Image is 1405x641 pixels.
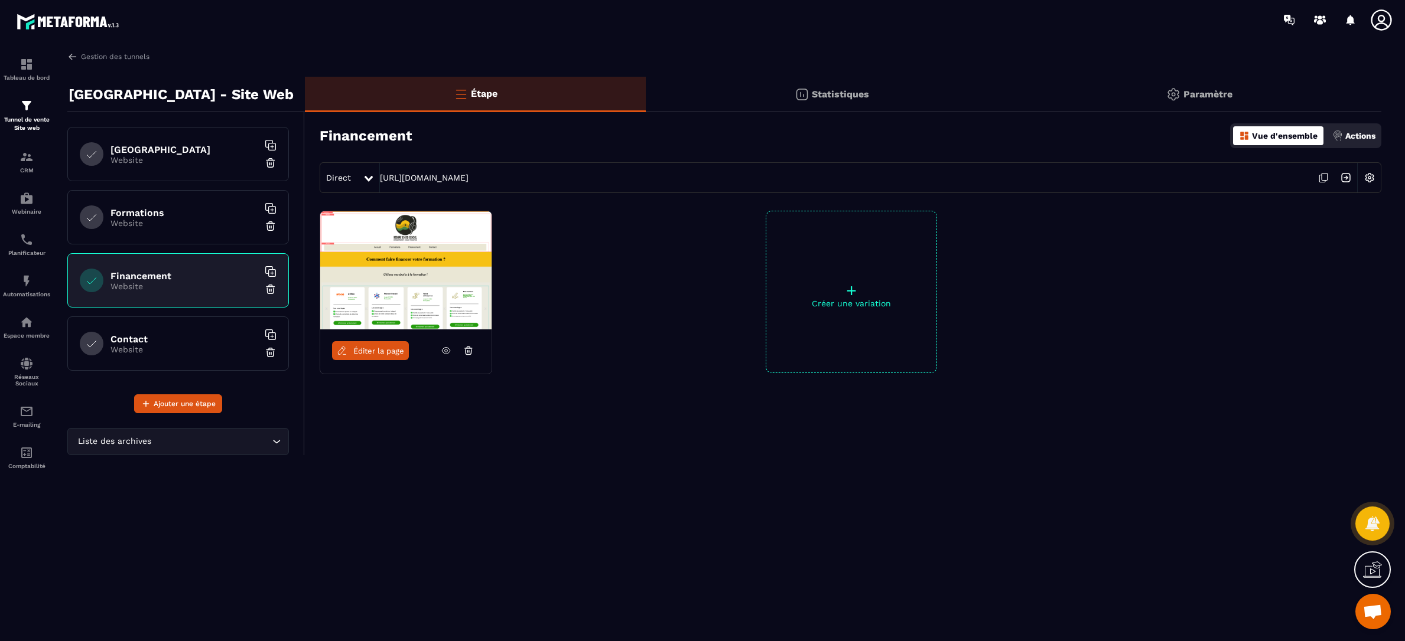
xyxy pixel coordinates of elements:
a: accountantaccountantComptabilité [3,437,50,478]
img: arrow [67,51,78,62]
img: scheduler [19,233,34,247]
p: CRM [3,167,50,174]
img: stats.20deebd0.svg [795,87,809,102]
img: bars-o.4a397970.svg [454,87,468,101]
img: social-network [19,357,34,371]
p: Website [110,345,258,354]
p: Statistiques [812,89,869,100]
p: + [766,282,936,299]
div: Ouvrir le chat [1355,594,1391,629]
img: automations [19,274,34,288]
img: actions.d6e523a2.png [1332,130,1343,141]
img: email [19,404,34,418]
a: Éditer la page [332,341,409,360]
p: E-mailing [3,421,50,428]
a: Gestion des tunnels [67,51,149,62]
p: Étape [471,88,497,99]
img: trash [265,283,277,295]
img: formation [19,150,34,164]
span: Direct [326,173,351,182]
img: setting-w.858f3a88.svg [1358,166,1381,189]
img: automations [19,191,34,205]
img: automations [19,315,34,329]
img: formation [19,57,34,71]
img: accountant [19,446,34,460]
img: trash [265,220,277,232]
p: [GEOGRAPHIC_DATA] - Site Web [69,83,294,106]
p: Paramètre [1183,89,1232,100]
img: logo [17,11,123,32]
h3: Financement [320,127,412,144]
p: Tunnel de vente Site web [3,116,50,132]
img: dashboard-orange.40269519.svg [1239,130,1250,141]
p: Actions [1345,131,1375,140]
p: Comptabilité [3,463,50,469]
p: Espace membre [3,332,50,339]
input: Search for option [154,435,269,448]
img: trash [265,157,277,169]
img: setting-gr.5f69749f.svg [1166,87,1180,102]
div: Search for option [67,428,289,455]
a: schedulerschedulerPlanificateur [3,224,50,265]
a: formationformationTableau de bord [3,48,50,90]
img: trash [265,346,277,358]
p: Website [110,282,258,291]
p: Planificateur [3,250,50,256]
p: Vue d'ensemble [1252,131,1318,140]
h6: Contact [110,333,258,345]
button: Ajouter une étape [134,394,222,413]
p: Automatisations [3,291,50,297]
img: formation [19,99,34,113]
a: social-networksocial-networkRéseaux Sociaux [3,348,50,395]
h6: Financement [110,270,258,282]
p: Réseaux Sociaux [3,374,50,387]
p: Website [110,155,258,165]
a: emailemailE-mailing [3,395,50,437]
img: arrow-next.bcc2205e.svg [1335,166,1357,189]
a: automationsautomationsEspace membre [3,306,50,348]
p: Tableau de bord [3,74,50,81]
span: Ajouter une étape [154,398,216,410]
h6: [GEOGRAPHIC_DATA] [110,144,258,155]
a: formationformationCRM [3,141,50,182]
h6: Formations [110,207,258,218]
span: Liste des archives [75,435,154,448]
a: [URL][DOMAIN_NAME] [380,173,469,182]
p: Créer une variation [766,299,936,308]
a: automationsautomationsAutomatisations [3,265,50,306]
img: image [320,211,492,329]
a: automationsautomationsWebinaire [3,182,50,224]
a: formationformationTunnel de vente Site web [3,90,50,141]
p: Website [110,218,258,228]
p: Webinaire [3,208,50,215]
span: Éditer la page [353,346,404,355]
